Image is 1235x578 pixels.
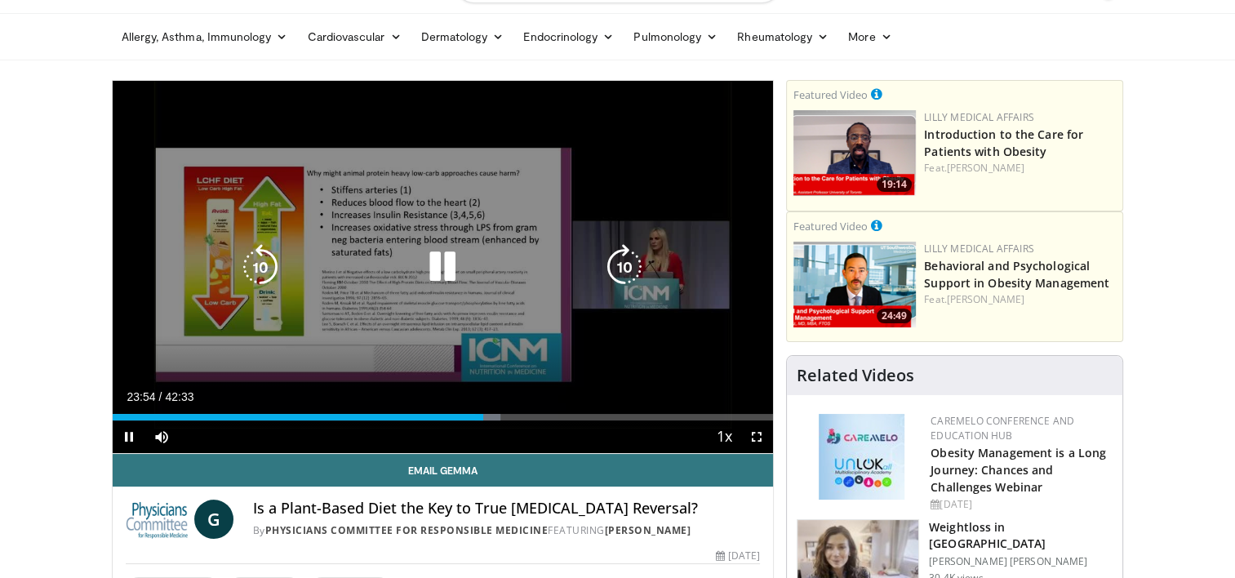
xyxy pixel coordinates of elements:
[159,390,162,403] span: /
[727,20,838,53] a: Rheumatology
[112,20,298,53] a: Allergy, Asthma, Immunology
[145,420,178,453] button: Mute
[113,420,145,453] button: Pause
[513,20,624,53] a: Endocrinology
[708,420,740,453] button: Playback Rate
[165,390,193,403] span: 42:33
[126,500,188,539] img: Physicians Committee for Responsible Medicine
[793,87,868,102] small: Featured Video
[877,177,912,192] span: 19:14
[931,497,1109,512] div: [DATE]
[253,500,760,518] h4: Is a Plant-Based Diet the Key to True [MEDICAL_DATA] Reversal?
[947,161,1024,175] a: [PERSON_NAME]
[253,523,760,538] div: By FEATURING
[113,454,774,487] a: Email Gemma
[929,519,1113,552] h3: Weightloss in [GEOGRAPHIC_DATA]
[297,20,411,53] a: Cardiovascular
[947,292,1024,306] a: [PERSON_NAME]
[740,420,773,453] button: Fullscreen
[924,127,1083,159] a: Introduction to the Care for Patients with Obesity
[793,219,868,233] small: Featured Video
[924,161,1116,176] div: Feat.
[194,500,233,539] a: G
[924,292,1116,307] div: Feat.
[411,20,514,53] a: Dermatology
[819,414,904,500] img: 45df64a9-a6de-482c-8a90-ada250f7980c.png.150x105_q85_autocrop_double_scale_upscale_version-0.2.jpg
[838,20,901,53] a: More
[624,20,727,53] a: Pulmonology
[793,110,916,196] a: 19:14
[793,110,916,196] img: acc2e291-ced4-4dd5-b17b-d06994da28f3.png.150x105_q85_crop-smart_upscale.png
[605,523,691,537] a: [PERSON_NAME]
[924,110,1034,124] a: Lilly Medical Affairs
[797,366,914,385] h4: Related Videos
[924,258,1109,291] a: Behavioral and Psychological Support in Obesity Management
[265,523,549,537] a: Physicians Committee for Responsible Medicine
[931,414,1074,442] a: CaReMeLO Conference and Education Hub
[877,309,912,323] span: 24:49
[716,549,760,563] div: [DATE]
[127,390,156,403] span: 23:54
[931,445,1106,495] a: Obesity Management is a Long Journey: Chances and Challenges Webinar
[929,555,1113,568] p: [PERSON_NAME] [PERSON_NAME]
[793,242,916,327] img: ba3304f6-7838-4e41-9c0f-2e31ebde6754.png.150x105_q85_crop-smart_upscale.png
[924,242,1034,256] a: Lilly Medical Affairs
[113,81,774,454] video-js: Video Player
[793,242,916,327] a: 24:49
[113,414,774,420] div: Progress Bar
